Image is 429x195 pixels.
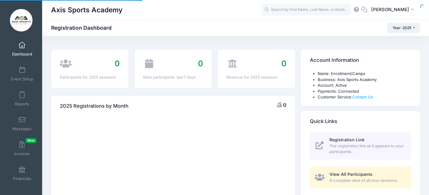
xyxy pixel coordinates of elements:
[8,163,36,184] a: Financials
[8,38,36,59] a: Dashboard
[261,4,351,16] input: Search by First Name, Last Name, or Email...
[318,77,411,83] li: Business: Axis Sports Academy
[310,132,411,160] a: Registration Link The registration link as it appears to your participants.
[13,176,31,181] span: Financials
[143,74,203,80] div: New participants: last 7 days
[318,88,411,94] li: Payments: Connected
[11,76,33,82] span: Event Setup
[352,94,373,99] a: Contact Us
[60,98,128,115] h4: 2025 Registrations by Month
[393,25,411,30] span: Year: 2025
[51,3,122,17] h1: Axis Sports Academy
[8,113,36,134] a: Messages
[15,101,29,106] span: Reports
[283,102,286,108] span: 0
[329,178,404,184] span: A complete view of all your sessions.
[318,94,411,100] li: Customer Service:
[310,113,337,130] h4: Quick Links
[12,52,32,57] span: Dashboard
[10,9,32,31] img: Axis Sports Academy
[8,88,36,109] a: Reports
[60,74,120,80] div: Participants for 2025 sessions
[227,74,286,80] div: Revenue for 2025 sessions
[115,59,120,68] span: 0
[12,126,32,131] span: Messages
[329,137,365,142] span: Registration Link
[367,3,420,17] button: [PERSON_NAME]
[310,52,359,69] h4: Account Information
[318,82,411,88] li: Account: Active
[371,6,409,13] span: [PERSON_NAME]
[8,138,36,159] a: InvoicesNew
[14,151,30,156] span: Invoices
[329,143,404,155] span: The registration link as it appears to your participants.
[51,25,117,31] h1: Registration Dashboard
[329,172,372,177] span: View All Participants
[318,71,411,77] li: Name: Enrollment/Camps
[310,166,411,188] a: View All Participants A complete view of all your sessions.
[198,59,203,68] span: 0
[26,138,36,143] span: New
[8,63,36,84] a: Event Setup
[387,23,420,33] button: Year: 2025
[281,59,286,68] span: 0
